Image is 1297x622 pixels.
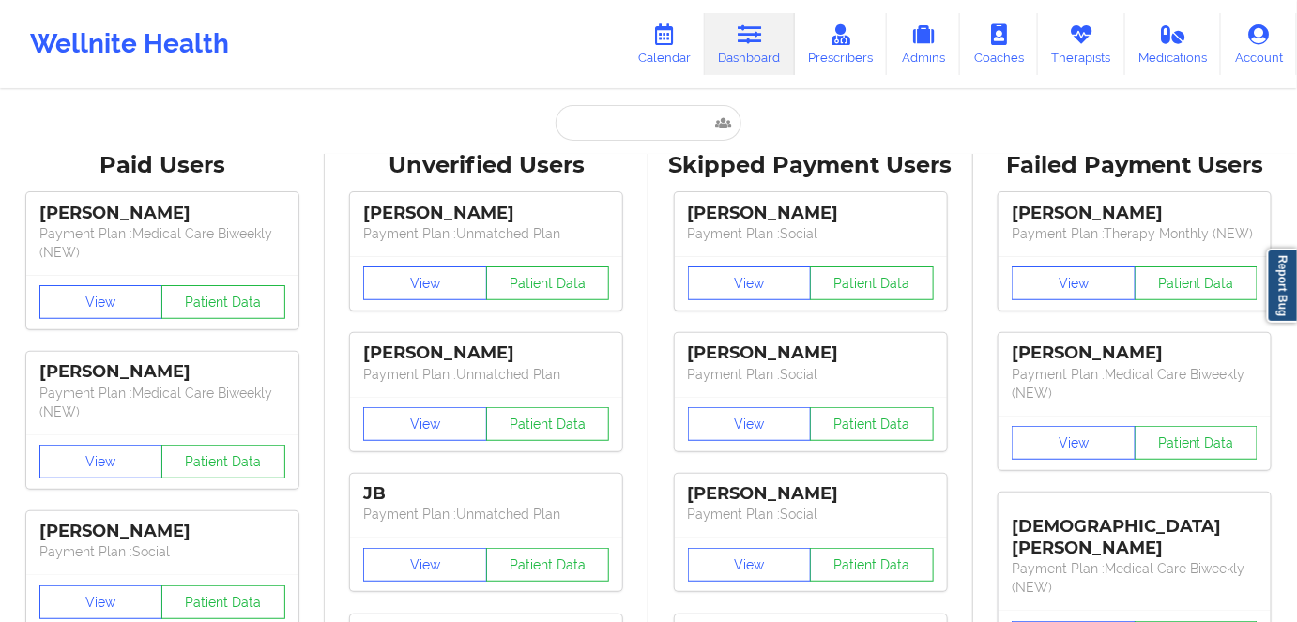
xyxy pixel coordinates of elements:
[1135,426,1259,460] button: Patient Data
[688,224,934,243] p: Payment Plan : Social
[363,342,609,364] div: [PERSON_NAME]
[887,13,960,75] a: Admins
[688,483,934,505] div: [PERSON_NAME]
[810,266,934,300] button: Patient Data
[1012,203,1258,224] div: [PERSON_NAME]
[39,203,285,224] div: [PERSON_NAME]
[363,203,609,224] div: [PERSON_NAME]
[486,407,610,441] button: Patient Data
[161,445,285,478] button: Patient Data
[662,151,960,180] div: Skipped Payment Users
[161,285,285,319] button: Patient Data
[1012,502,1258,559] div: [DEMOGRAPHIC_DATA][PERSON_NAME]
[810,407,934,441] button: Patient Data
[624,13,705,75] a: Calendar
[705,13,795,75] a: Dashboard
[1012,224,1258,243] p: Payment Plan : Therapy Monthly (NEW)
[363,505,609,523] p: Payment Plan : Unmatched Plan
[1038,13,1125,75] a: Therapists
[363,407,487,441] button: View
[39,361,285,383] div: [PERSON_NAME]
[688,342,934,364] div: [PERSON_NAME]
[39,224,285,262] p: Payment Plan : Medical Care Biweekly (NEW)
[1125,13,1222,75] a: Medications
[688,548,812,582] button: View
[688,203,934,224] div: [PERSON_NAME]
[688,505,934,523] p: Payment Plan : Social
[39,384,285,421] p: Payment Plan : Medical Care Biweekly (NEW)
[363,483,609,505] div: JB
[39,285,163,319] button: View
[363,224,609,243] p: Payment Plan : Unmatched Plan
[688,365,934,384] p: Payment Plan : Social
[1221,13,1297,75] a: Account
[986,151,1285,180] div: Failed Payment Users
[363,548,487,582] button: View
[688,407,812,441] button: View
[688,266,812,300] button: View
[1012,426,1136,460] button: View
[960,13,1038,75] a: Coaches
[161,585,285,619] button: Patient Data
[1012,342,1258,364] div: [PERSON_NAME]
[13,151,312,180] div: Paid Users
[1135,266,1259,300] button: Patient Data
[39,585,163,619] button: View
[810,548,934,582] button: Patient Data
[795,13,888,75] a: Prescribers
[1012,365,1258,402] p: Payment Plan : Medical Care Biweekly (NEW)
[39,445,163,478] button: View
[1267,249,1297,323] a: Report Bug
[39,521,285,542] div: [PERSON_NAME]
[338,151,636,180] div: Unverified Users
[486,548,610,582] button: Patient Data
[363,266,487,300] button: View
[363,365,609,384] p: Payment Plan : Unmatched Plan
[1012,559,1258,597] p: Payment Plan : Medical Care Biweekly (NEW)
[1012,266,1136,300] button: View
[486,266,610,300] button: Patient Data
[39,542,285,561] p: Payment Plan : Social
